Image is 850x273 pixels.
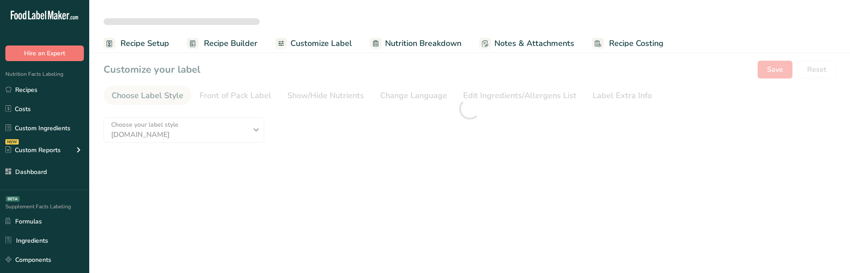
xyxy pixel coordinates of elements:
[385,37,461,50] span: Nutrition Breakdown
[120,37,169,50] span: Recipe Setup
[104,33,169,54] a: Recipe Setup
[592,33,663,54] a: Recipe Costing
[370,33,461,54] a: Nutrition Breakdown
[187,33,257,54] a: Recipe Builder
[5,139,19,145] div: NEW
[609,37,663,50] span: Recipe Costing
[290,37,352,50] span: Customize Label
[5,145,61,155] div: Custom Reports
[479,33,574,54] a: Notes & Attachments
[275,33,352,54] a: Customize Label
[5,45,84,61] button: Hire an Expert
[494,37,574,50] span: Notes & Attachments
[204,37,257,50] span: Recipe Builder
[6,196,20,202] div: BETA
